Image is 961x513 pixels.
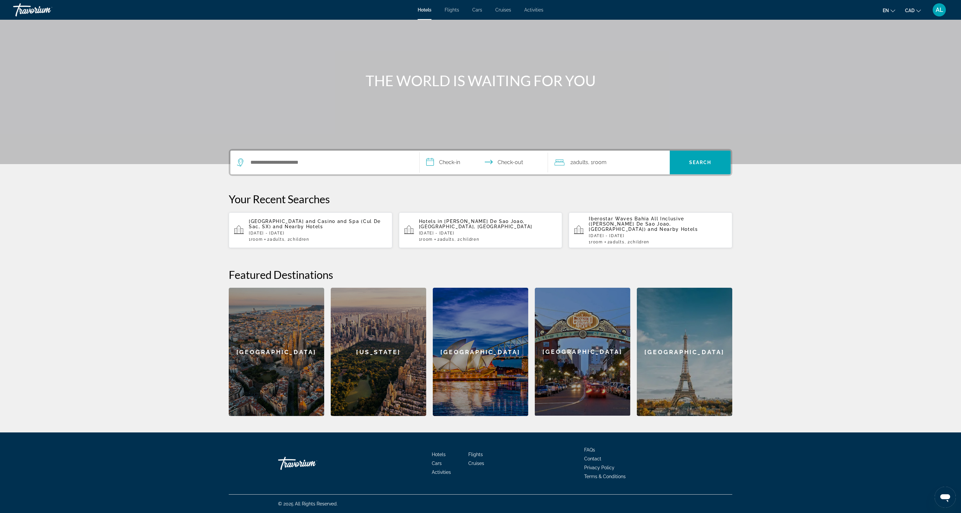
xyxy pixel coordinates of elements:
span: Children [460,237,479,242]
p: Your Recent Searches [229,192,732,206]
span: Adults [573,159,588,165]
span: Room [251,237,263,242]
a: Barcelona[GEOGRAPHIC_DATA] [229,288,324,416]
a: New York[US_STATE] [331,288,426,416]
p: [DATE] - [DATE] [249,231,387,235]
iframe: Button to launch messaging window [935,487,956,508]
span: © 2025 All Rights Reserved. [278,501,338,506]
p: [DATE] - [DATE] [419,231,557,235]
span: en [883,8,889,13]
span: Adults [440,237,455,242]
span: Room [591,240,603,244]
span: 2 [608,240,625,244]
span: , 2 [455,237,480,242]
span: [GEOGRAPHIC_DATA] and Casino and Spa (Cul De Sac, SX) [249,219,381,229]
a: Flights [445,7,459,12]
div: [GEOGRAPHIC_DATA] [229,288,324,416]
a: Sydney[GEOGRAPHIC_DATA] [433,288,528,416]
span: Children [290,237,309,242]
a: Cars [472,7,482,12]
a: Cruises [468,461,484,466]
p: [DATE] - [DATE] [589,233,727,238]
a: Paris[GEOGRAPHIC_DATA] [637,288,732,416]
a: Hotels [418,7,431,12]
span: 1 [589,240,603,244]
button: Change currency [905,6,921,15]
a: San Diego[GEOGRAPHIC_DATA] [535,288,630,416]
h1: THE WORLD IS WAITING FOR YOU [357,72,604,89]
h2: Featured Destinations [229,268,732,281]
button: Change language [883,6,895,15]
a: Activities [524,7,543,12]
div: [GEOGRAPHIC_DATA] [535,288,630,416]
button: Travelers: 2 adults, 0 children [548,151,670,174]
span: 1 [249,237,263,242]
span: 1 [419,237,433,242]
span: Room [421,237,433,242]
span: 2 [437,237,455,242]
span: Room [593,159,607,165]
span: , 1 [588,158,607,167]
span: AL [936,7,943,13]
span: [PERSON_NAME] De Sao Joao, [GEOGRAPHIC_DATA], [GEOGRAPHIC_DATA] [419,219,532,229]
div: [GEOGRAPHIC_DATA] [637,288,732,416]
button: Select check in and out date [420,151,548,174]
a: Cruises [495,7,511,12]
button: Search [670,151,731,174]
input: Search hotel destination [250,158,409,167]
button: Iberostar Waves Bahia All Inclusive ([PERSON_NAME] De Sao Joao, [GEOGRAPHIC_DATA]) and Nearby Hot... [569,212,732,248]
span: , 2 [625,240,650,244]
span: Search [689,160,712,165]
a: FAQs [584,447,595,452]
a: Privacy Policy [584,465,614,470]
a: Go Home [278,453,344,473]
div: [GEOGRAPHIC_DATA] [433,288,528,416]
button: [GEOGRAPHIC_DATA] and Casino and Spa (Cul De Sac, SX) and Nearby Hotels[DATE] - [DATE]1Room2Adult... [229,212,392,248]
span: , 2 [284,237,309,242]
div: [US_STATE] [331,288,426,416]
a: Hotels [432,452,446,457]
span: and Nearby Hotels [648,227,698,232]
span: and Nearby Hotels [273,224,323,229]
span: CAD [905,8,915,13]
a: Travorium [13,1,79,18]
button: User Menu [931,3,948,17]
span: Adults [610,240,624,244]
a: Activities [432,470,451,475]
span: Iberostar Waves Bahia All Inclusive ([PERSON_NAME] De Sao Joao, [GEOGRAPHIC_DATA]) [589,216,684,232]
span: 2 [570,158,588,167]
span: 2 [267,237,284,242]
button: Hotels in [PERSON_NAME] De Sao Joao, [GEOGRAPHIC_DATA], [GEOGRAPHIC_DATA][DATE] - [DATE]1Room2Adu... [399,212,562,248]
span: Children [630,240,649,244]
a: Contact [584,456,601,461]
span: Adults [270,237,284,242]
a: Terms & Conditions [584,474,626,479]
span: Hotels in [419,219,443,224]
a: Flights [468,452,483,457]
div: Search widget [230,151,731,174]
a: Cars [432,461,442,466]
